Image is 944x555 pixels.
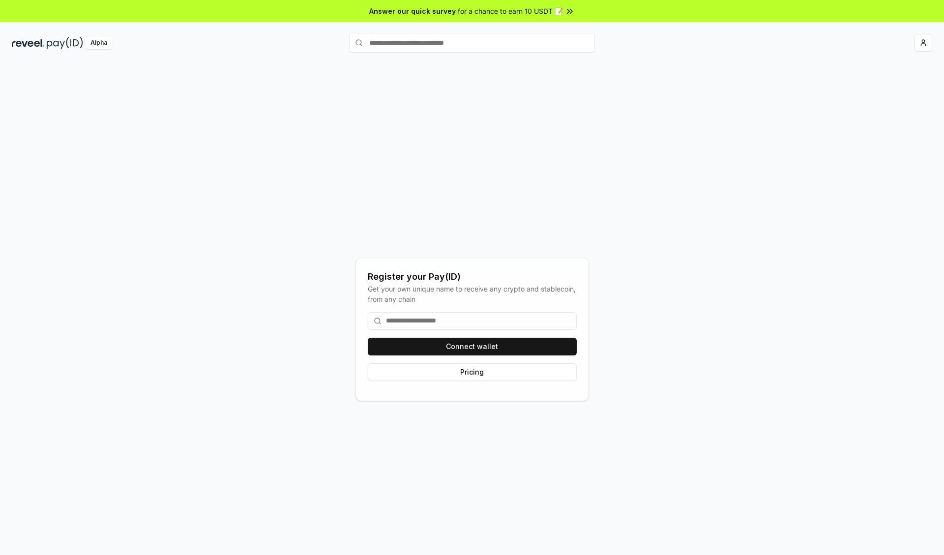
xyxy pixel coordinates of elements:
img: reveel_dark [12,37,45,49]
span: for a chance to earn 10 USDT 📝 [458,6,563,16]
button: Pricing [368,363,577,381]
span: Answer our quick survey [369,6,456,16]
div: Get your own unique name to receive any crypto and stablecoin, from any chain [368,284,577,304]
div: Alpha [85,37,113,49]
div: Register your Pay(ID) [368,270,577,284]
img: pay_id [47,37,83,49]
button: Connect wallet [368,338,577,355]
